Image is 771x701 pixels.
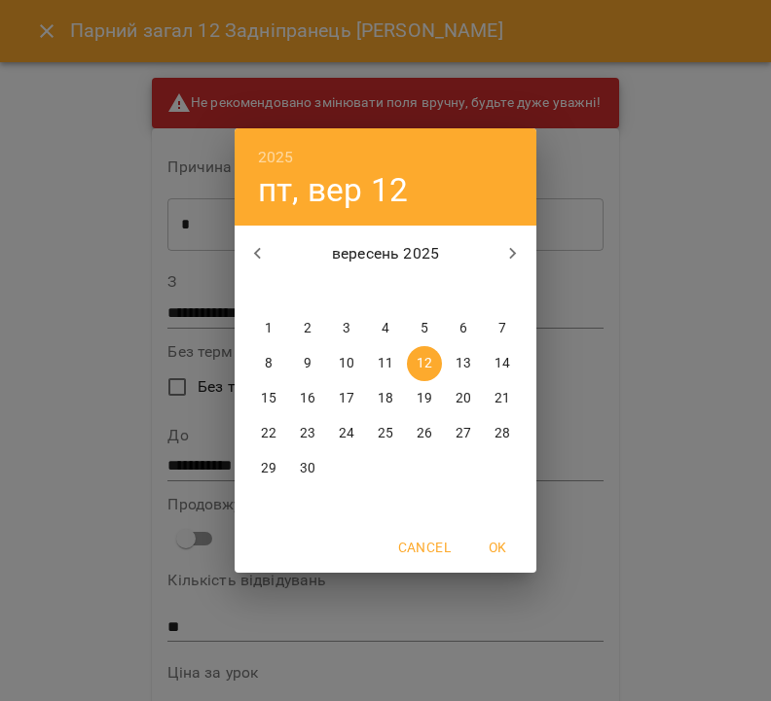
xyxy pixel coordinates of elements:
span: нд [485,282,520,301]
p: 8 [265,354,273,373]
p: вересень 2025 [281,242,491,265]
button: 12 [407,346,442,381]
p: 1 [265,319,273,338]
button: Cancel [390,530,459,565]
button: 18 [368,381,403,416]
button: 2 [290,311,325,346]
p: 29 [261,459,276,478]
button: 4 [368,311,403,346]
button: 1 [251,311,286,346]
button: 10 [329,346,364,381]
button: OK [466,530,529,565]
button: 17 [329,381,364,416]
p: 20 [456,389,471,408]
span: пт [407,282,442,301]
button: 20 [446,381,481,416]
button: 22 [251,416,286,451]
button: 15 [251,381,286,416]
button: 11 [368,346,403,381]
button: 2025 [258,144,294,171]
button: 3 [329,311,364,346]
p: 30 [300,459,315,478]
p: 7 [498,319,506,338]
p: 22 [261,424,276,443]
button: 21 [485,381,520,416]
p: 6 [459,319,467,338]
p: 13 [456,354,471,373]
p: 17 [339,389,354,408]
button: 25 [368,416,403,451]
button: 6 [446,311,481,346]
button: 26 [407,416,442,451]
span: ср [329,282,364,301]
p: 28 [495,424,510,443]
button: 5 [407,311,442,346]
p: 5 [421,319,428,338]
p: 12 [417,354,432,373]
button: 28 [485,416,520,451]
p: 3 [343,319,350,338]
p: 27 [456,424,471,443]
span: Cancel [398,536,451,559]
p: 14 [495,354,510,373]
button: 19 [407,381,442,416]
p: 23 [300,424,315,443]
button: 13 [446,346,481,381]
p: 11 [378,354,393,373]
button: 14 [485,346,520,381]
span: пн [251,282,286,301]
p: 4 [382,319,389,338]
p: 15 [261,389,276,408]
span: OK [474,536,521,559]
button: 7 [485,311,520,346]
p: 9 [304,354,312,373]
button: 16 [290,381,325,416]
p: 21 [495,389,510,408]
button: 9 [290,346,325,381]
button: 29 [251,451,286,486]
p: 10 [339,354,354,373]
span: вт [290,282,325,301]
p: 24 [339,424,354,443]
button: 24 [329,416,364,451]
span: чт [368,282,403,301]
p: 16 [300,389,315,408]
span: сб [446,282,481,301]
p: 19 [417,389,432,408]
p: 2 [304,319,312,338]
button: 27 [446,416,481,451]
button: 8 [251,346,286,381]
p: 18 [378,389,393,408]
button: 30 [290,451,325,486]
p: 26 [417,424,432,443]
button: пт, вер 12 [258,170,408,210]
p: 25 [378,424,393,443]
button: 23 [290,416,325,451]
